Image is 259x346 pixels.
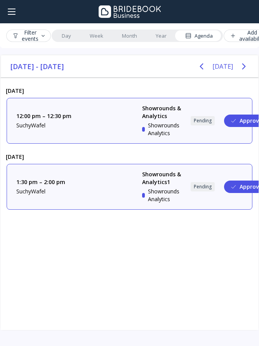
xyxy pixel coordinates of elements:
[80,30,113,41] a: Week
[146,30,176,41] a: Year
[113,30,146,41] a: Month
[194,59,209,74] button: Previous page
[212,59,233,73] button: [DATE]
[142,104,181,120] div: Showrounds & Analytics
[16,112,133,120] div: 12:00 pm – 12:30 pm
[16,188,133,195] div: SuchyWafel
[10,59,66,73] span: [DATE] - [DATE]
[0,84,259,97] div: [DATE]
[6,30,51,42] button: Filter events
[7,59,69,73] button: [DATE] - [DATE]
[194,118,212,124] div: Pending
[236,59,252,74] button: Next page
[194,184,212,190] div: Pending
[148,188,181,203] div: Showrounds Analytics
[12,30,45,42] div: Filter events
[16,122,133,129] div: SuchyWafel
[52,30,80,41] a: Day
[16,178,133,186] div: 1:30 pm – 2:00 pm
[185,32,213,40] div: Agenda
[148,122,181,137] div: Showrounds Analytics
[220,309,259,346] iframe: Chat Widget
[142,170,181,186] div: Showrounds & Analytics1
[0,150,259,163] div: [DATE]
